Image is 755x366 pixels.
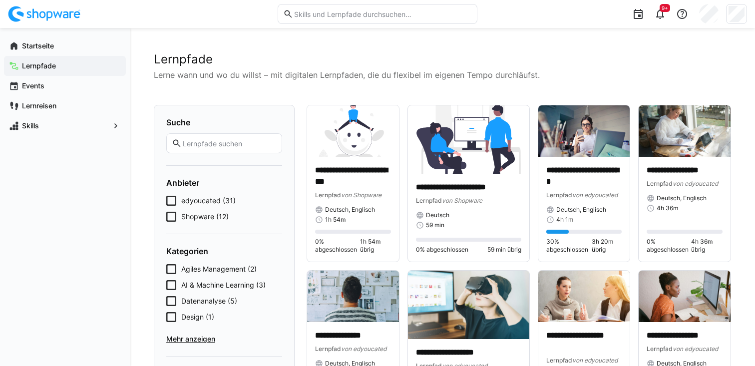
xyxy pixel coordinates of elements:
[673,180,718,187] span: von edyoucated
[166,178,282,188] h4: Anbieter
[572,357,618,364] span: von edyoucated
[181,212,229,222] span: Shopware (12)
[657,194,707,202] span: Deutsch, Englisch
[416,197,442,204] span: Lernpfad
[538,271,630,322] img: image
[546,238,592,254] span: 30% abgeschlossen
[154,69,731,81] p: Lerne wann und wo du willst – mit digitalen Lernpfaden, die du flexibel im eigenen Tempo durchläu...
[408,105,529,174] img: image
[181,312,214,322] span: Design (1)
[691,238,723,254] span: 4h 36m übrig
[325,216,346,224] span: 1h 54m
[639,271,731,322] img: image
[315,238,360,254] span: 0% abgeschlossen
[166,117,282,127] h4: Suche
[442,197,482,204] span: von Shopware
[182,139,277,148] input: Lernpfade suchen
[673,345,718,353] span: von edyoucated
[293,9,472,18] input: Skills und Lernpfade durchsuchen…
[647,238,691,254] span: 0% abgeschlossen
[657,204,678,212] span: 4h 36m
[538,105,630,157] img: image
[315,345,341,353] span: Lernpfad
[166,334,282,344] span: Mehr anzeigen
[572,191,618,199] span: von edyoucated
[154,52,731,67] h2: Lernpfade
[546,191,572,199] span: Lernpfad
[307,271,399,322] img: image
[181,196,236,206] span: edyoucated (31)
[487,246,521,254] span: 59 min übrig
[181,264,257,274] span: Agiles Management (2)
[315,191,341,199] span: Lernpfad
[426,221,444,229] span: 59 min
[341,191,381,199] span: von Shopware
[360,238,391,254] span: 1h 54m übrig
[426,211,449,219] span: Deutsch
[341,345,386,353] span: von edyoucated
[416,246,468,254] span: 0% abgeschlossen
[556,216,573,224] span: 4h 1m
[166,246,282,256] h4: Kategorien
[662,5,668,11] span: 9+
[325,206,375,214] span: Deutsch, Englisch
[307,105,399,157] img: image
[592,238,622,254] span: 3h 20m übrig
[546,357,572,364] span: Lernpfad
[647,180,673,187] span: Lernpfad
[639,105,731,157] img: image
[647,345,673,353] span: Lernpfad
[408,271,529,339] img: image
[556,206,606,214] span: Deutsch, Englisch
[181,280,266,290] span: AI & Machine Learning (3)
[181,296,237,306] span: Datenanalyse (5)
